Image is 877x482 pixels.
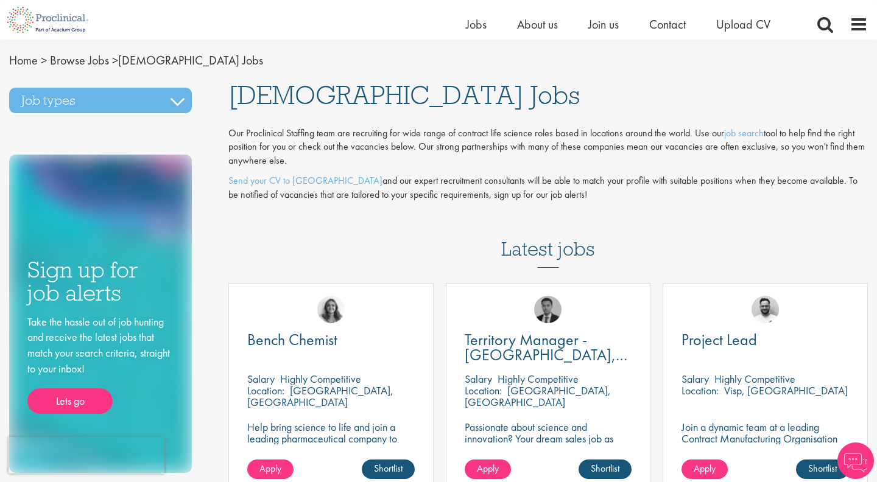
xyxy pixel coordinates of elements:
[796,459,849,479] a: Shortlist
[317,296,345,323] img: Jackie Cerchio
[280,372,361,386] p: Highly Competitive
[465,459,511,479] a: Apply
[465,383,502,397] span: Location:
[694,462,716,475] span: Apply
[465,372,492,386] span: Salary
[9,52,38,68] a: breadcrumb link to Home
[724,127,764,139] a: job search
[50,52,109,68] a: breadcrumb link to Browse Jobs
[228,79,580,111] span: [DEMOGRAPHIC_DATA] Jobs
[9,437,164,473] iframe: reCAPTCHA
[714,372,795,386] p: Highly Competitive
[752,296,779,323] img: Emile De Beer
[247,372,275,386] span: Salary
[517,16,558,32] a: About us
[649,16,686,32] a: Contact
[27,258,174,305] h3: Sign up for job alerts
[27,388,113,414] a: Lets go
[27,314,174,414] div: Take the hassle out of job hunting and receive the latest jobs that match your search criteria, s...
[465,332,632,363] a: Territory Manager - [GEOGRAPHIC_DATA], [GEOGRAPHIC_DATA]
[682,383,719,397] span: Location:
[228,127,868,169] p: Our Proclinical Staffing team are recruiting for wide range of contract life science roles based ...
[228,174,868,202] p: and our expert recruitment consultants will be able to match your profile with suitable positions...
[579,459,632,479] a: Shortlist
[837,442,874,479] img: Chatbot
[465,383,611,409] p: [GEOGRAPHIC_DATA], [GEOGRAPHIC_DATA]
[247,383,284,397] span: Location:
[501,208,595,268] h3: Latest jobs
[259,462,281,475] span: Apply
[247,421,415,479] p: Help bring science to life and join a leading pharmaceutical company to play a key role in delive...
[9,88,192,113] h3: Job types
[682,332,849,348] a: Project Lead
[362,459,415,479] a: Shortlist
[228,174,382,187] a: Send your CV to [GEOGRAPHIC_DATA]
[465,421,632,456] p: Passionate about science and innovation? Your dream sales job as Territory Manager awaits!
[682,421,849,479] p: Join a dynamic team at a leading Contract Manufacturing Organisation (CMO) and contribute to grou...
[247,329,337,350] span: Bench Chemist
[41,52,47,68] span: >
[498,372,579,386] p: Highly Competitive
[112,52,118,68] span: >
[9,52,263,68] span: [DEMOGRAPHIC_DATA] Jobs
[466,16,487,32] a: Jobs
[477,462,499,475] span: Apply
[247,332,415,348] a: Bench Chemist
[588,16,619,32] a: Join us
[534,296,562,323] img: Carl Gbolade
[682,329,757,350] span: Project Lead
[682,459,728,479] a: Apply
[247,383,393,409] p: [GEOGRAPHIC_DATA], [GEOGRAPHIC_DATA]
[247,459,294,479] a: Apply
[465,329,627,380] span: Territory Manager - [GEOGRAPHIC_DATA], [GEOGRAPHIC_DATA]
[716,16,770,32] a: Upload CV
[724,383,848,397] p: Visp, [GEOGRAPHIC_DATA]
[682,372,709,386] span: Salary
